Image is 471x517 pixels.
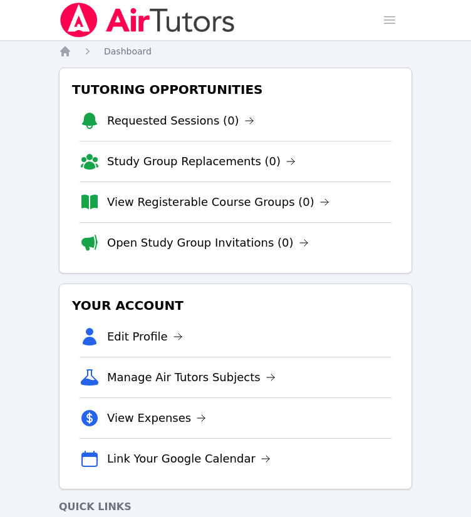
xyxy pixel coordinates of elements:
a: Edit Profile [107,328,183,346]
a: Dashboard [104,45,152,58]
img: Air Tutors [59,3,236,38]
h3: Tutoring Opportunities [70,78,401,101]
h3: Your Account [70,294,401,317]
h4: Quick Links [59,499,412,514]
a: Study Group Replacements (0) [107,153,296,170]
a: View Expenses [107,409,206,427]
span: Dashboard [104,46,152,56]
a: Link Your Google Calendar [107,450,271,468]
a: View Registerable Course Groups (0) [107,193,329,211]
a: Manage Air Tutors Subjects [107,369,276,386]
nav: Breadcrumb [59,45,412,58]
a: Open Study Group Invitations (0) [107,234,309,252]
a: Requested Sessions (0) [107,112,254,130]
